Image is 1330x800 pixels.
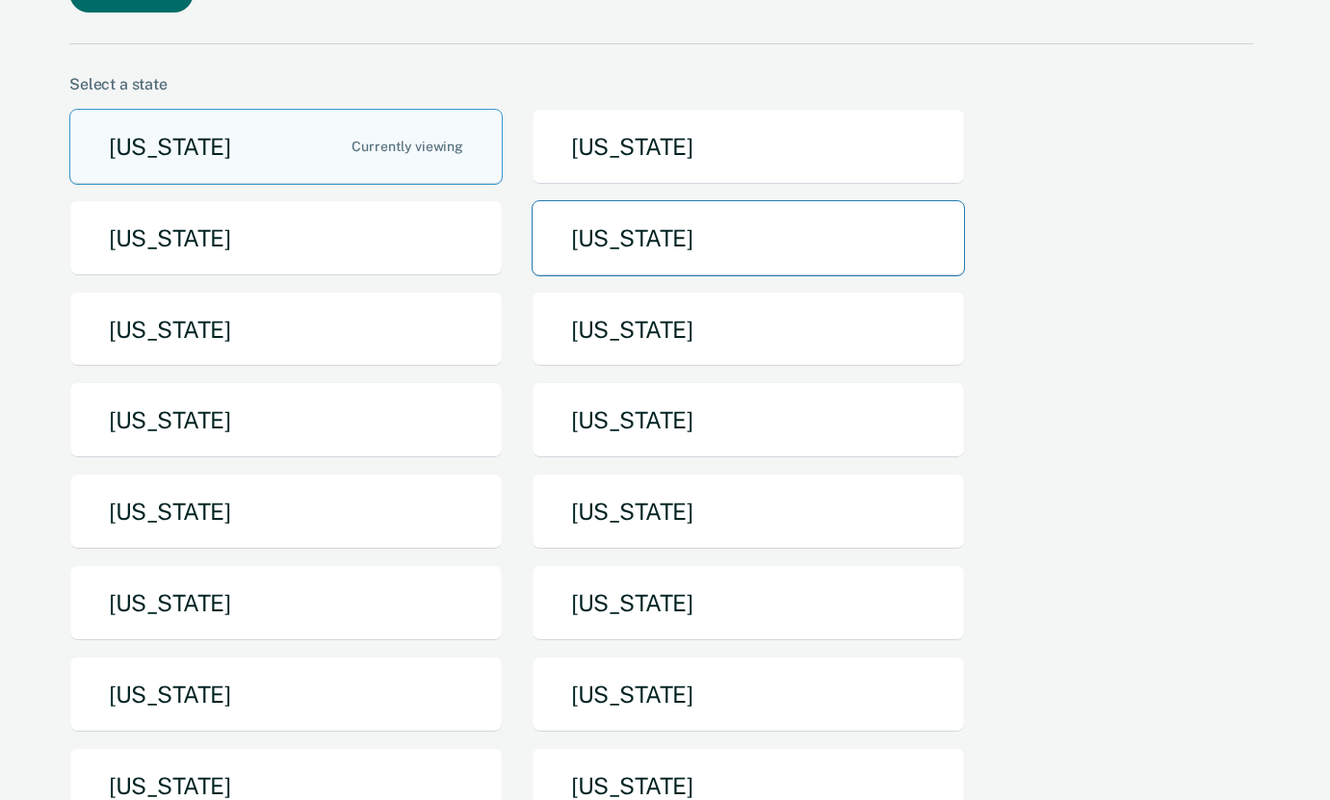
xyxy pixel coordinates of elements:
[532,382,965,458] button: [US_STATE]
[532,200,965,276] button: [US_STATE]
[69,109,503,185] button: [US_STATE]
[69,75,1253,93] div: Select a state
[532,109,965,185] button: [US_STATE]
[532,292,965,368] button: [US_STATE]
[69,657,503,733] button: [US_STATE]
[69,200,503,276] button: [US_STATE]
[532,565,965,641] button: [US_STATE]
[532,657,965,733] button: [US_STATE]
[532,474,965,550] button: [US_STATE]
[69,565,503,641] button: [US_STATE]
[69,474,503,550] button: [US_STATE]
[69,382,503,458] button: [US_STATE]
[69,292,503,368] button: [US_STATE]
